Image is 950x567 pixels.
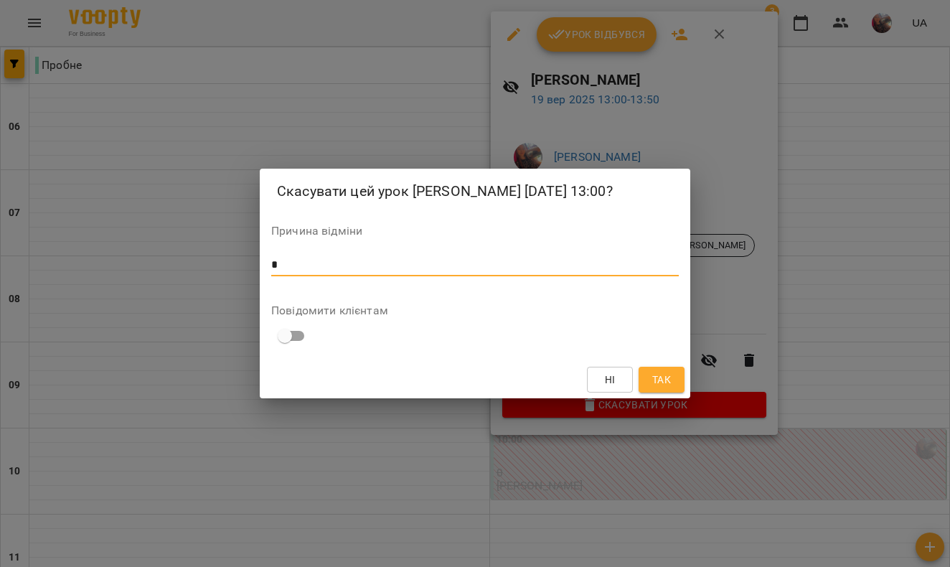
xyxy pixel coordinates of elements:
h2: Скасувати цей урок [PERSON_NAME] [DATE] 13:00? [277,180,673,202]
button: Ні [587,367,633,393]
label: Повідомити клієнтам [271,305,679,317]
label: Причина відміни [271,225,679,237]
span: Так [652,371,671,388]
button: Так [639,367,685,393]
span: Ні [605,371,616,388]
